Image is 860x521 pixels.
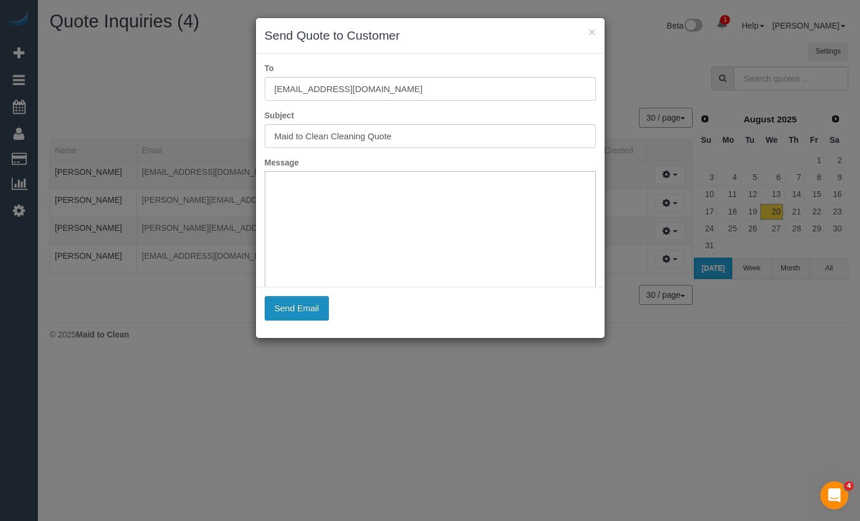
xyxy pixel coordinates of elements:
[265,172,595,354] iframe: Rich Text Editor, editor1
[256,62,605,74] label: To
[256,157,605,168] label: Message
[588,26,595,38] button: ×
[256,110,605,121] label: Subject
[820,481,848,509] iframe: Intercom live chat
[265,27,596,44] h3: Send Quote to Customer
[844,481,854,491] span: 4
[265,296,329,321] button: Send Email
[265,77,596,101] input: To
[265,124,596,148] input: Subject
